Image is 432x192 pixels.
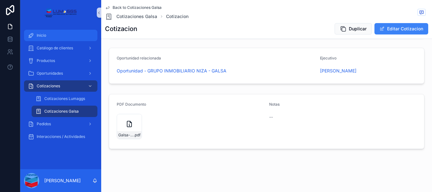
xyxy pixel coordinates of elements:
font: Pedidos [37,121,51,126]
span: Cotizaciones Lumaggs [44,96,85,101]
a: Oportunidad - GRUPO INMOBILIARIO NIZA - GALSA [117,68,226,74]
a: Cotizaciones Galsa [105,13,157,20]
button: Editar Cotizacion [374,23,428,34]
span: Oportunidad relacionada [117,56,161,60]
img: Logotipo de la aplicación [45,8,77,18]
span: PDF Documento [117,102,146,107]
a: Interacciones / Actividades [24,131,97,142]
a: Cotizacion [166,13,188,20]
font: Cotizaciones [37,84,60,88]
a: Cotizaciones Lumaggs [32,93,97,104]
span: Galsa-cotizacion-GRUPO-INMOBILIARIO-NIZA-Num-5641 [118,133,134,138]
span: .pdf [134,133,140,138]
a: Inicio [24,30,97,41]
a: Back to Cotizaciones Galsa [105,5,162,10]
span: -- [269,114,273,120]
a: Pedidos [24,118,97,130]
div: contenido desplazable [20,25,101,151]
a: Cotizaciones [24,80,97,92]
font: Interacciones / Actividades [37,134,85,139]
a: Oportunidades [24,68,97,79]
font: Catálogo de clientes [37,46,73,50]
span: Ejecutivo [320,56,336,60]
font: Oportunidades [37,71,63,76]
font: Inicio [37,33,46,38]
h1: Cotizacion [105,24,137,33]
font: Productos [37,58,55,63]
span: Duplicar [349,26,367,32]
span: Cotizaciones Galsa [44,109,79,114]
a: [PERSON_NAME] [320,68,356,74]
font: [PERSON_NAME] [44,178,81,183]
a: Catálogo de clientes [24,42,97,54]
span: Notas [269,102,280,107]
span: Back to Cotizaciones Galsa [113,5,162,10]
span: Cotizaciones Galsa [116,13,157,20]
a: Cotizaciones Galsa [32,106,97,117]
a: Productos [24,55,97,66]
button: Duplicar [335,23,372,34]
